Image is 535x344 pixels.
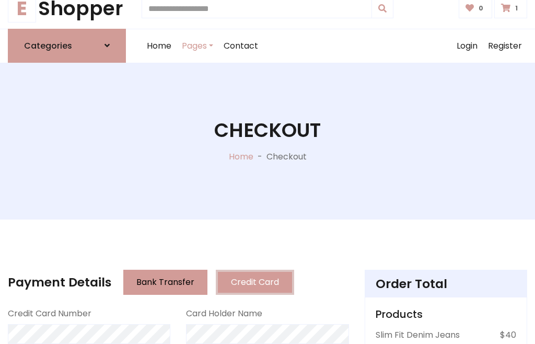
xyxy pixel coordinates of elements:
[229,151,253,163] a: Home
[376,277,516,291] h4: Order Total
[177,29,218,63] a: Pages
[451,29,483,63] a: Login
[8,29,126,63] a: Categories
[266,151,307,163] p: Checkout
[376,308,516,320] h5: Products
[123,270,207,295] button: Bank Transfer
[253,151,266,163] p: -
[483,29,527,63] a: Register
[8,307,91,320] label: Credit Card Number
[142,29,177,63] a: Home
[476,4,486,13] span: 0
[24,41,72,51] h6: Categories
[218,29,263,63] a: Contact
[500,329,516,341] p: $40
[214,119,321,142] h1: Checkout
[8,275,111,290] h4: Payment Details
[513,4,520,13] span: 1
[216,270,294,295] button: Credit Card
[186,307,262,320] label: Card Holder Name
[376,329,460,341] p: Slim Fit Denim Jeans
